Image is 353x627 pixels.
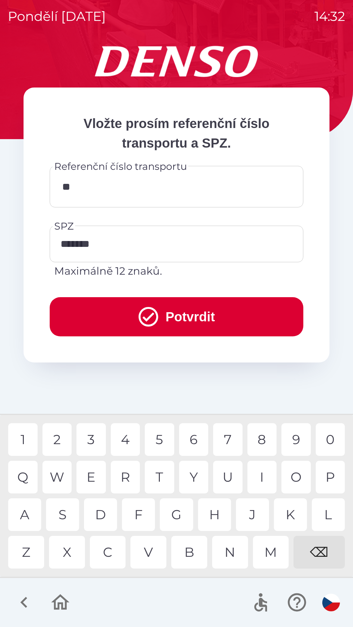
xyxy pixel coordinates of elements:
[54,159,187,173] label: Referenční číslo transportu
[314,7,345,26] p: 14:32
[50,114,303,153] p: Vložte prosím referenční číslo transportu a SPZ.
[24,46,329,77] img: Logo
[50,297,303,336] button: Potvrdit
[54,219,74,233] label: SPZ
[54,263,299,279] p: Maximálně 12 znaků.
[322,594,340,611] img: cs flag
[8,7,106,26] p: pondělí [DATE]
